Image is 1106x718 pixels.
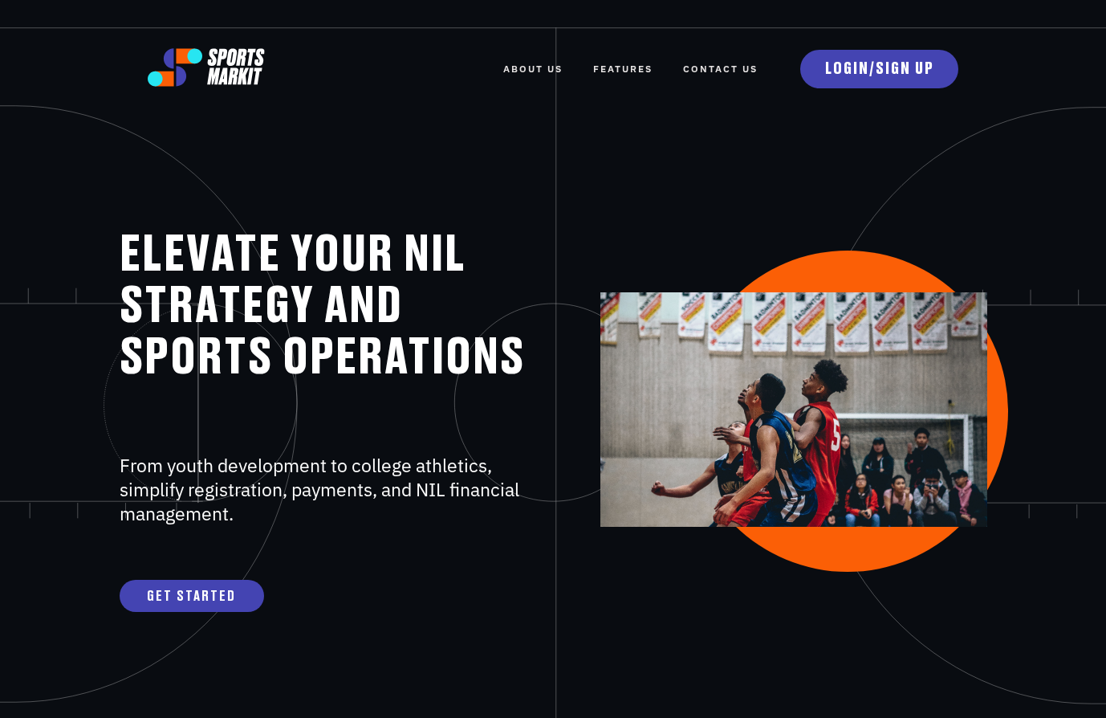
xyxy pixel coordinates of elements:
[683,51,758,87] a: Contact Us
[120,230,536,384] h1: ELEVATE YOUR NIL STRATEGY AND SPORTS OPERATIONS
[148,48,265,87] img: logo
[120,453,519,525] span: From youth development to college athletics, simplify registration, payments, and NIL financial m...
[800,50,958,88] a: LOGIN/SIGN UP
[593,51,653,87] a: FEATURES
[503,51,563,87] a: ABOUT US
[120,580,264,612] a: GET STARTED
